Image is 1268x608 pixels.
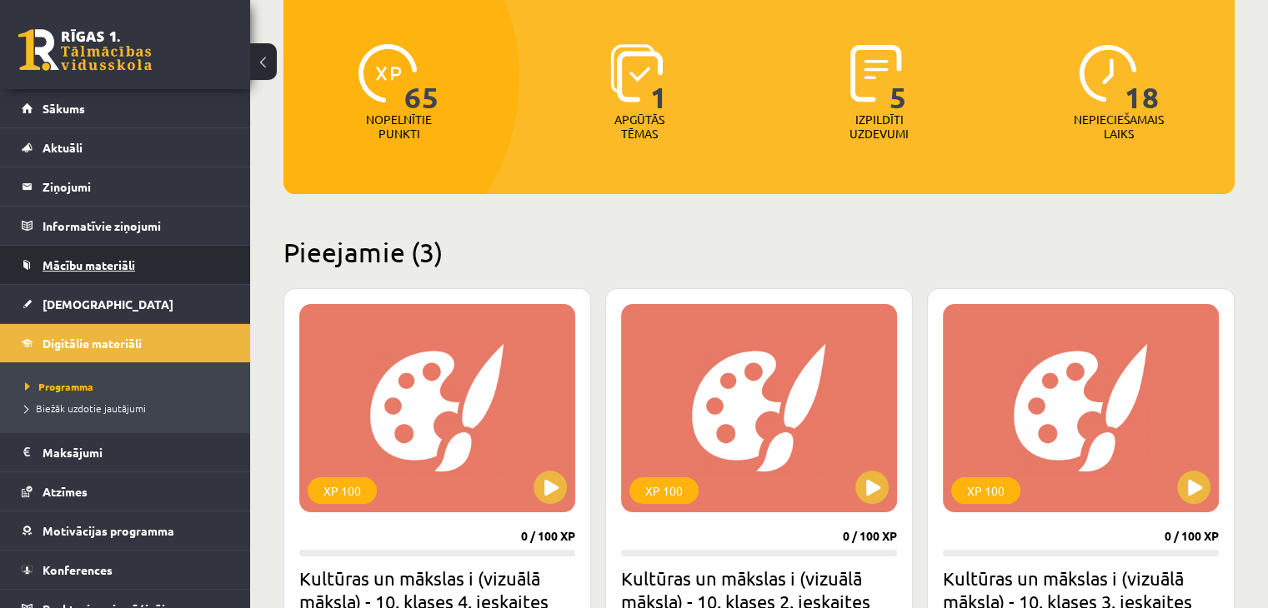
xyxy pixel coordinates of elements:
span: 5 [890,44,907,112]
a: Konferences [22,551,229,589]
a: Biežāk uzdotie jautājumi [25,401,233,416]
p: Nopelnītie punkti [366,112,432,141]
span: Sākums [43,101,85,116]
a: Atzīmes [22,472,229,511]
a: Sākums [22,89,229,127]
a: Motivācijas programma [22,511,229,550]
span: Biežāk uzdotie jautājumi [25,401,146,415]
span: Atzīmes [43,484,88,499]
a: Maksājumi [22,433,229,471]
p: Apgūtās tēmas [607,112,672,141]
span: 1 [650,44,668,112]
span: Mācību materiāli [43,257,135,272]
p: Nepieciešamais laiks [1074,112,1164,141]
legend: Ziņojumi [43,167,229,206]
img: icon-xp-0682a9bc20223a9ccc6f5883a126b849a74cddfe5390d2b41b4391c66f2066e7.svg [358,44,417,102]
img: icon-learned-topics-4a711ccc23c960034f471b6e78daf4a3bad4a20eaf4de84257b87e66633f6470.svg [610,44,663,102]
span: Aktuāli [43,140,83,155]
a: [DEMOGRAPHIC_DATA] [22,285,229,323]
p: Izpildīti uzdevumi [846,112,911,141]
span: Digitālie materiāli [43,336,142,351]
span: Konferences [43,562,113,577]
a: Programma [25,379,233,394]
div: XP 100 [629,477,699,504]
a: Digitālie materiāli [22,324,229,362]
span: Motivācijas programma [43,523,174,538]
a: Rīgas 1. Tālmācības vidusskola [18,29,152,71]
a: Ziņojumi [22,167,229,206]
a: Aktuāli [22,128,229,167]
legend: Maksājumi [43,433,229,471]
legend: Informatīvie ziņojumi [43,207,229,245]
span: 18 [1125,44,1160,112]
div: XP 100 [308,477,377,504]
h2: Pieejamie (3) [283,236,1235,268]
span: 65 [404,44,439,112]
img: icon-clock-7be60019b62300814b6bd22b8e044499b485619524d84068768e800edab66f18.svg [1079,44,1137,102]
div: XP 100 [951,477,1020,504]
span: [DEMOGRAPHIC_DATA] [43,297,173,311]
span: Programma [25,380,93,393]
a: Informatīvie ziņojumi [22,207,229,245]
a: Mācību materiāli [22,246,229,284]
img: icon-completed-tasks-ad58ae20a441b2904462921112bc710f1caf180af7a3daa7317a5a94f2d26646.svg [850,44,902,102]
